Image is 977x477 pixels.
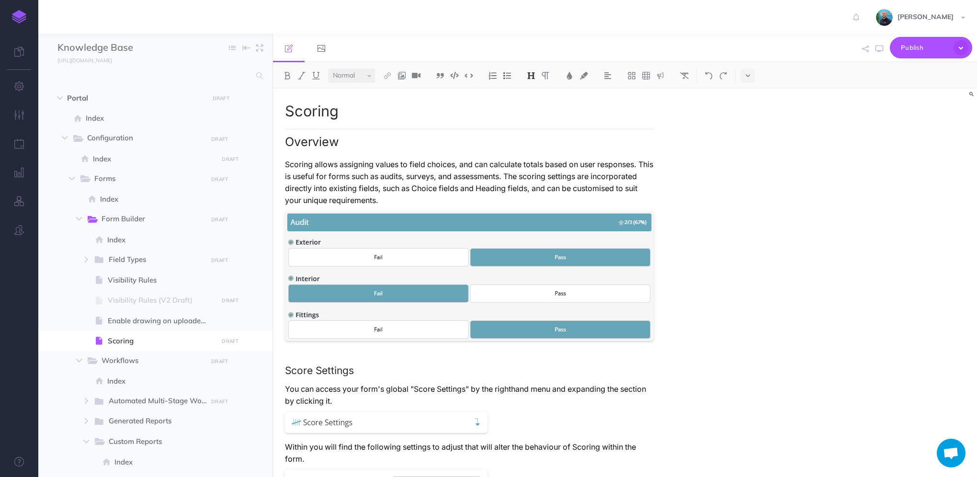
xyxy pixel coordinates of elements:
[565,72,574,79] img: Text color button
[579,72,588,79] img: Text background color button
[937,439,966,467] a: Open chat
[412,72,420,79] img: Add video button
[876,9,893,26] img: 925838e575eb33ea1a1ca055db7b09b0.jpg
[102,213,201,226] span: Form Builder
[108,274,215,286] span: Visibility Rules
[893,12,958,21] span: [PERSON_NAME]
[87,132,201,145] span: Configuration
[109,254,201,266] span: Field Types
[527,72,535,79] img: Headings dropdown button
[109,415,201,428] span: Generated Reports
[211,358,228,364] small: DRAFT
[285,103,654,119] h1: Scoring
[57,57,112,64] small: [URL][DOMAIN_NAME]
[222,338,239,344] small: DRAFT
[208,255,232,266] button: DRAFT
[312,72,320,79] img: Underline button
[398,72,406,79] img: Add image button
[208,396,232,407] button: DRAFT
[222,297,239,304] small: DRAFT
[285,441,654,465] p: Within you will find the following settings to adjust that will alter the behaviour of Scoring wi...
[57,41,170,55] input: Documentation Name
[450,72,459,79] img: Code block button
[57,67,250,84] input: Search
[218,295,242,306] button: DRAFT
[209,93,233,104] button: DRAFT
[109,436,201,448] span: Custom Reports
[383,72,392,79] img: Link button
[107,234,215,246] span: Index
[100,193,215,205] span: Index
[541,72,550,79] img: Paragraph button
[93,153,215,165] span: Index
[285,383,654,407] p: You can access your form's global "Score Settings" by the righthand menu and expanding the sectio...
[285,365,654,376] h3: Score Settings
[436,72,444,79] img: Blockquote button
[114,456,215,468] span: Index
[102,355,201,367] span: Workflows
[285,159,654,206] p: Scoring allows assigning values to field choices, and can calculate totals based on user response...
[108,295,215,306] span: Visibility Rules (V2 Draft)
[208,356,232,367] button: DRAFT
[208,214,232,225] button: DRAFT
[656,72,665,79] img: Callout dropdown menu button
[107,375,215,387] span: Index
[208,134,232,145] button: DRAFT
[211,136,228,142] small: DRAFT
[38,55,122,65] a: [URL][DOMAIN_NAME]
[297,72,306,79] img: Italic button
[503,72,511,79] img: Unordered list button
[67,92,203,104] span: Portal
[890,37,972,58] button: Publish
[86,113,215,124] span: Index
[213,95,229,102] small: DRAFT
[211,216,228,223] small: DRAFT
[465,72,473,79] img: Inline code button
[211,398,228,405] small: DRAFT
[680,72,689,79] img: Clear styles button
[901,40,949,55] span: Publish
[218,336,242,347] button: DRAFT
[208,174,232,185] button: DRAFT
[222,156,239,162] small: DRAFT
[488,72,497,79] img: Ordered list button
[283,72,292,79] img: Bold button
[642,72,650,79] img: Create table button
[94,173,201,185] span: Forms
[211,257,228,263] small: DRAFT
[719,72,727,79] img: Redo
[704,72,713,79] img: Undo
[285,129,654,149] h2: Overview
[12,10,26,23] img: logo-mark.svg
[109,395,216,408] span: Automated Multi-Stage Workflows
[211,176,228,182] small: DRAFT
[108,335,215,347] span: Scoring
[108,315,215,327] span: Enable drawing on uploaded / captured image
[218,154,242,165] button: DRAFT
[603,72,612,79] img: Alignment dropdown menu button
